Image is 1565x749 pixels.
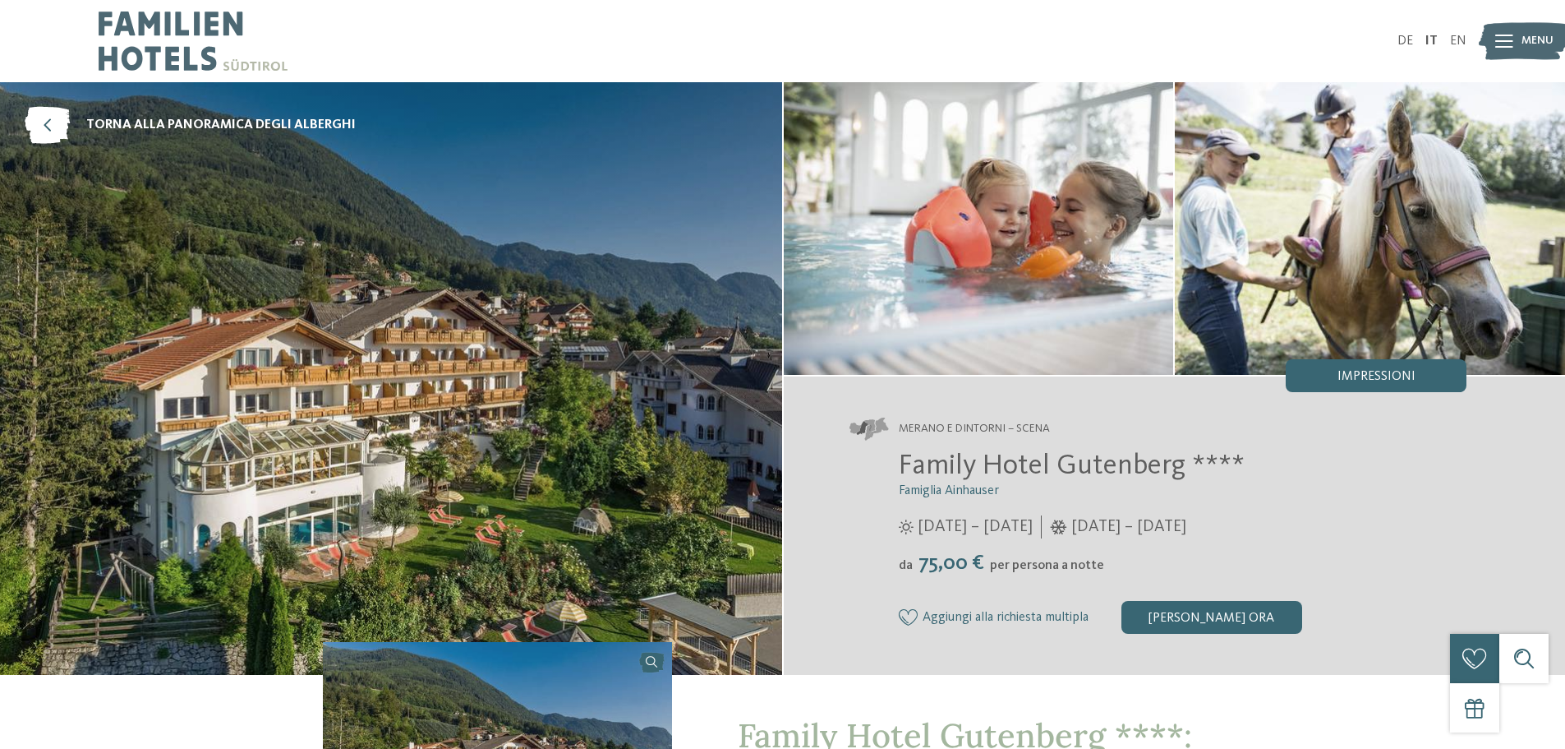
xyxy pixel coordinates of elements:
span: da [899,559,913,572]
a: EN [1450,35,1466,48]
span: per persona a notte [990,559,1104,572]
span: Menu [1521,33,1553,49]
a: torna alla panoramica degli alberghi [25,107,356,144]
span: Family Hotel Gutenberg **** [899,451,1245,480]
div: [PERSON_NAME] ora [1121,601,1302,634]
span: Famiglia Ainhauser [899,484,999,497]
i: Orari d'apertura inverno [1050,520,1067,534]
img: Family Hotel Gutenberg **** [1175,82,1565,375]
span: torna alla panoramica degli alberghi [86,116,356,134]
span: Aggiungi alla richiesta multipla [923,611,1089,626]
span: [DATE] – [DATE] [1071,516,1186,539]
span: Impressioni [1337,370,1415,383]
a: IT [1425,35,1438,48]
span: [DATE] – [DATE] [918,516,1033,539]
img: il family hotel a Scena per amanti della natura dall’estro creativo [784,82,1174,375]
a: DE [1397,35,1413,48]
span: Merano e dintorni – Scena [899,421,1050,437]
i: Orari d'apertura estate [899,520,914,534]
span: 75,00 € [914,553,988,574]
